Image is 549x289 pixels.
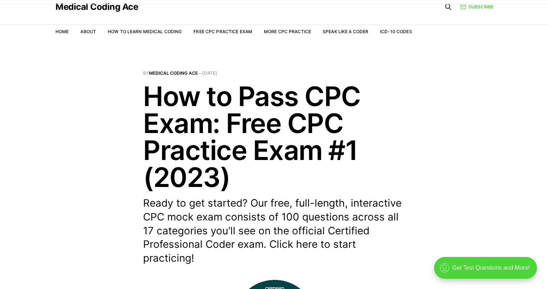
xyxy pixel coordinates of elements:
a: How to Learn Medical Coding [108,29,182,34]
iframe: portal-trigger [428,253,549,289]
p: Ready to get started? Our free, full-length, interactive CPC mock exam consists of 100 questions ... [143,196,406,265]
a: Subscribe [460,3,494,10]
a: Speak Like a Coder [323,29,368,34]
time: [DATE] [202,70,217,76]
a: Free CPC Practice Exam [193,29,252,34]
a: Medical Coding Ace [149,70,198,76]
a: Medical Coding Ace [55,3,138,11]
a: ICD-10 Codes [380,29,412,34]
a: More CPC Practice [264,29,311,34]
h1: How to Pass CPC Exam: Free CPC Practice Exam #1 (2023) [143,83,406,191]
a: Home [55,29,69,34]
a: About [80,29,96,34]
span: By — [143,71,406,75]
